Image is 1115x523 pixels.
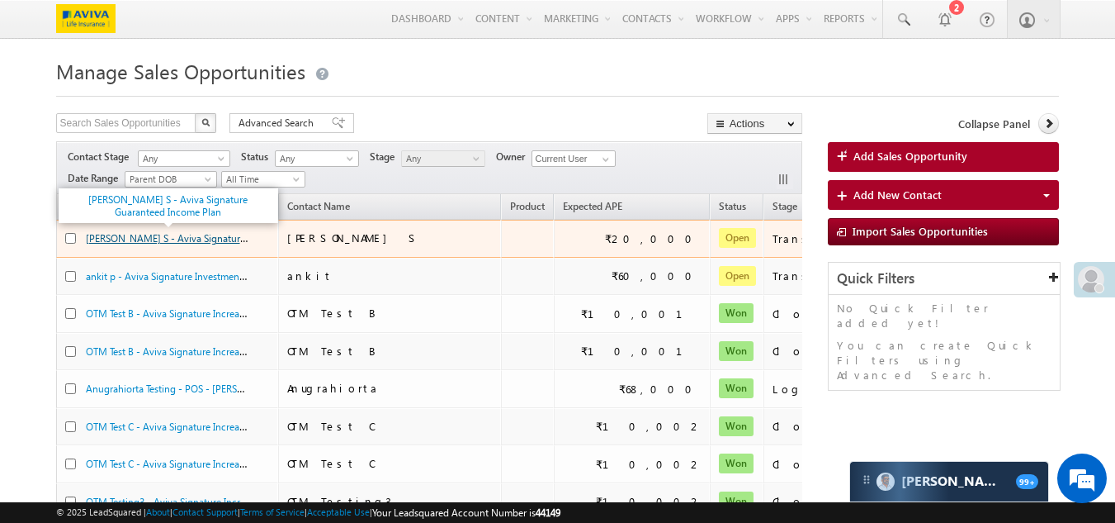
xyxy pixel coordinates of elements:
a: Expected APE [555,197,631,219]
p: You can create Quick Filters using Advanced Search. [837,338,1052,383]
span: Contact Stage [68,150,135,164]
div: ₹20,000 [605,231,702,246]
span: Parent DOB [125,172,211,187]
span: Manage Sales Opportunities [56,58,305,84]
span: Open [719,228,756,248]
span: © 2025 LeadSquared | | | | | [56,505,560,521]
span: ankit [287,269,333,283]
a: OTM Test B - Aviva Signature Increasing Income Plan [86,306,314,320]
span: OTM Testing3 [287,494,391,508]
div: ₹10,002 [596,419,702,434]
img: carter-drag [860,473,873,487]
span: Any [276,151,354,166]
div: Closed - Won [772,494,938,509]
div: Transfer to Athena Failed [772,231,938,246]
div: Closed - Won [772,344,938,359]
a: ankit p - Aviva Signature Investment Plan [86,269,264,283]
a: Contact Support [172,506,238,517]
a: About [146,506,170,517]
p: No Quick Filter added yet! [837,301,1052,330]
span: Won [719,303,754,323]
a: Parent DOB [125,171,217,188]
span: Add Sales Opportunity [853,149,967,164]
div: Closed - Won [772,419,938,434]
span: All Time [222,172,300,187]
img: Custom Logo [56,4,116,33]
div: Transfer to Athena Failed [772,269,938,283]
div: ₹10,002 [596,494,702,509]
a: [PERSON_NAME] S - Aviva Signature Guaranteed Income Plan [86,231,354,245]
span: Product [510,200,545,212]
a: OTM Test C - Aviva Signature Increasing Income Plan [86,456,314,470]
a: Acceptable Use [307,506,370,517]
a: Stage [764,197,806,219]
img: Search [201,118,210,126]
a: Show All Items [593,151,614,168]
span: Won [719,454,754,473]
span: Won [719,492,754,511]
div: Closed - Won [772,457,938,472]
span: Your Leadsquared Account Number is [372,506,560,519]
span: OTM Test B [287,344,376,358]
span: Any [139,151,224,166]
span: Stage [772,200,797,212]
div: Login Successful [772,382,938,397]
div: Quick Filters [829,263,1061,295]
a: OTM Testing3 - Aviva Signature Increasing Income Plan [86,494,324,508]
span: 44149 [536,506,560,519]
div: carter-dragCarter[PERSON_NAME]99+ [849,461,1049,502]
span: Stage [370,150,401,164]
a: [PERSON_NAME] S - Aviva Signature Guaranteed Income Plan [88,193,248,218]
a: Any [275,150,359,167]
a: Status [711,197,754,219]
span: Status [241,150,275,164]
div: ₹10,002 [596,457,702,472]
span: Collapse Panel [958,116,1030,131]
button: Actions [707,113,802,134]
a: Any [138,150,230,167]
span: Add New Contact [853,188,942,202]
span: Expected APE [563,200,622,212]
span: OTM Test C [287,456,373,470]
a: Any [401,150,485,167]
span: [PERSON_NAME] S [287,231,420,245]
span: Advanced Search [239,116,319,131]
span: 99+ [1016,474,1038,489]
span: Anugrahiorta [287,381,379,395]
a: Add Sales Opportunity [828,142,1060,172]
span: Import Sales Opportunities [853,224,988,238]
a: OTM Test B - Aviva Signature Increasing Income Plan [86,344,314,358]
div: ₹60,000 [612,269,702,283]
span: OTM Test B [287,306,376,320]
span: Won [719,341,754,361]
img: Carter [876,473,895,491]
input: Type to Search [532,150,616,167]
span: OTM Test C [287,419,373,433]
span: Owner [496,150,532,164]
span: Open [719,266,756,286]
span: Any [402,151,480,166]
span: Date Range [68,171,125,186]
a: Anugrahiorta Testing - POS - [PERSON_NAME] [86,381,287,395]
span: Won [719,416,754,436]
div: ₹68,000 [619,382,702,397]
a: OTM Test C - Aviva Signature Increasing Income Plan [86,419,314,433]
a: All Time [221,171,305,188]
span: Won [719,378,754,398]
a: Terms of Service [240,506,305,517]
span: Contact Name [279,197,358,219]
div: ₹10,001 [581,307,702,321]
div: ₹10,001 [581,344,702,359]
div: Closed - Won [772,307,938,321]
